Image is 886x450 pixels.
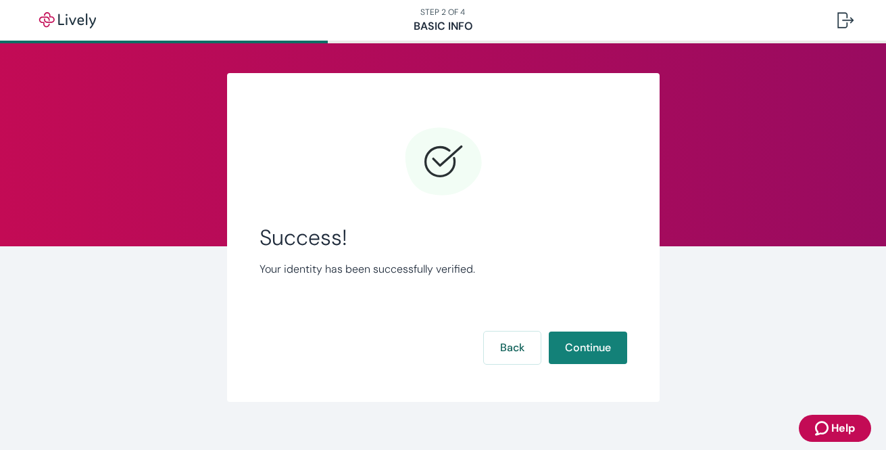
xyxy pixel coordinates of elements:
span: Success! [260,225,627,250]
svg: Zendesk support icon [815,420,831,436]
button: Log out [827,4,864,37]
p: Your identity has been successfully verified. [260,261,627,277]
span: Help [831,420,855,436]
button: Back [484,332,541,364]
button: Continue [549,332,627,364]
img: Lively [30,12,105,28]
svg: Checkmark icon [403,122,484,203]
button: Zendesk support iconHelp [799,415,871,442]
